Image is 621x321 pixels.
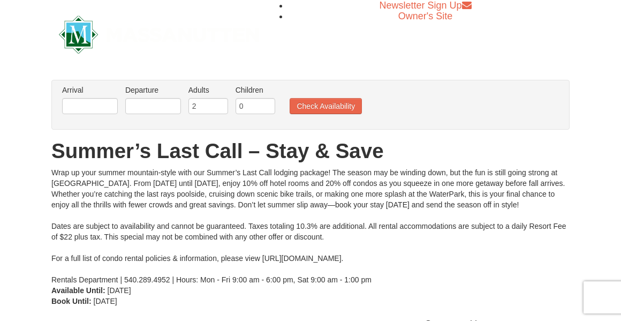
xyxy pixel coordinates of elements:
[290,98,362,114] button: Check Availability
[94,297,117,305] span: [DATE]
[62,85,118,95] label: Arrival
[108,286,131,295] span: [DATE]
[51,297,92,305] strong: Book Until:
[51,140,570,162] h1: Summer’s Last Call – Stay & Save
[59,20,259,46] a: Massanutten Resort
[398,11,452,21] a: Owner's Site
[188,85,228,95] label: Adults
[59,16,259,54] img: Massanutten Resort Logo
[51,167,570,285] div: Wrap up your summer mountain-style with our Summer’s Last Call lodging package! The season may be...
[125,85,181,95] label: Departure
[51,286,105,295] strong: Available Until:
[236,85,275,95] label: Children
